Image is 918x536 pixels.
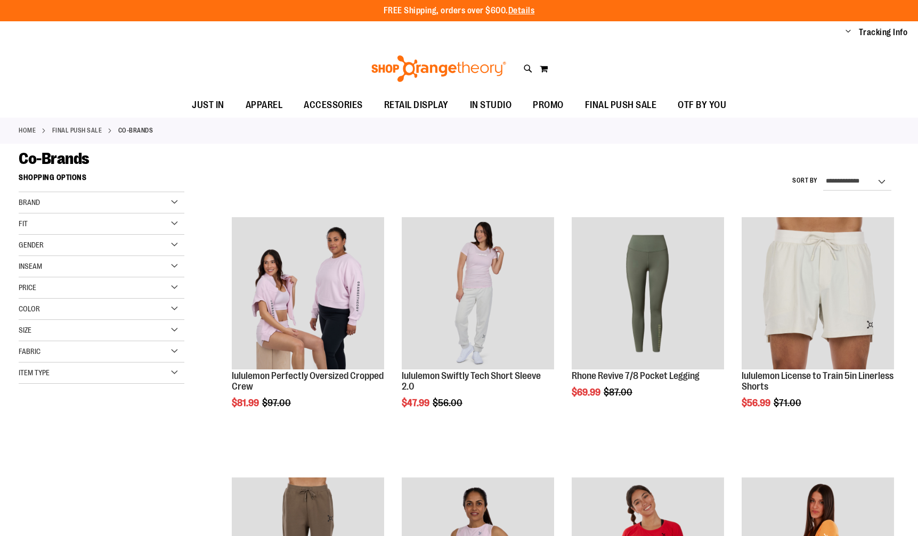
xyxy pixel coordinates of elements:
[572,387,602,398] span: $69.99
[736,212,899,435] div: product
[774,398,803,408] span: $71.00
[19,341,184,362] div: Fabric
[402,370,541,392] a: lululemon Swiftly Tech Short Sleeve 2.0
[19,368,50,377] span: Item Type
[19,362,184,384] div: Item Type
[19,213,184,235] div: Fit
[19,299,184,320] div: Color
[226,212,389,435] div: product
[19,150,90,168] span: Co-Brands
[572,370,700,381] a: Rhone Revive 7/8 Pocket Legging
[232,217,384,369] img: lululemon Perfectly Oversized Cropped Crew
[742,398,772,408] span: $56.99
[19,304,40,313] span: Color
[19,277,184,299] div: Price
[384,93,449,117] span: RETAIL DISPLAY
[232,370,384,392] a: lululemon Perfectly Oversized Cropped Crew
[293,93,373,118] a: ACCESSORIES
[19,192,184,213] div: Brand
[19,262,42,270] span: Inseam
[19,320,184,341] div: Size
[604,387,634,398] span: $87.00
[470,93,512,117] span: IN STUDIO
[192,93,224,117] span: JUST IN
[678,93,726,117] span: OTF BY YOU
[572,217,724,371] a: Rhone Revive 7/8 Pocket Legging
[574,93,668,117] a: FINAL PUSH SALE
[572,217,724,369] img: Rhone Revive 7/8 Pocket Legging
[742,370,893,392] a: lululemon License to Train 5in Linerless Shorts
[19,235,184,256] div: Gender
[402,217,554,371] a: lululemon Swiftly Tech Short Sleeve 2.0
[742,217,894,371] a: lululemon License to Train 5in Linerless Shorts
[19,256,184,277] div: Inseam
[118,126,153,135] strong: Co-Brands
[19,347,40,356] span: Fabric
[19,326,31,334] span: Size
[19,168,184,192] strong: Shopping Options
[384,5,535,17] p: FREE Shipping, orders over $600.
[396,212,559,435] div: product
[304,93,363,117] span: ACCESSORIES
[859,27,908,38] a: Tracking Info
[19,241,44,249] span: Gender
[373,93,459,118] a: RETAIL DISPLAY
[232,398,261,408] span: $81.99
[19,219,28,228] span: Fit
[742,217,894,369] img: lululemon License to Train 5in Linerless Shorts
[232,217,384,371] a: lululemon Perfectly Oversized Cropped Crew
[667,93,737,118] a: OTF BY YOU
[19,283,36,292] span: Price
[792,176,818,185] label: Sort By
[846,27,851,38] button: Account menu
[52,126,102,135] a: FINAL PUSH SALE
[402,398,431,408] span: $47.99
[181,93,235,118] a: JUST IN
[262,398,293,408] span: $97.00
[533,93,564,117] span: PROMO
[508,6,535,15] a: Details
[402,217,554,369] img: lululemon Swiftly Tech Short Sleeve 2.0
[585,93,657,117] span: FINAL PUSH SALE
[246,93,283,117] span: APPAREL
[235,93,294,118] a: APPAREL
[370,55,508,82] img: Shop Orangetheory
[459,93,523,118] a: IN STUDIO
[566,212,729,425] div: product
[433,398,464,408] span: $56.00
[19,126,36,135] a: Home
[19,198,40,207] span: Brand
[522,93,574,118] a: PROMO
